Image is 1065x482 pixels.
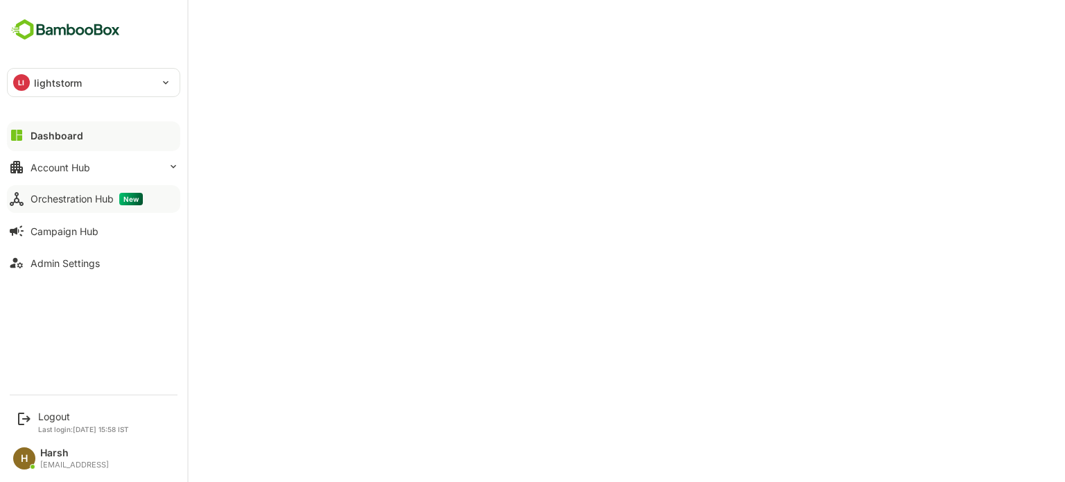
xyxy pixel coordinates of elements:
div: LI [13,74,30,91]
button: Dashboard [7,121,180,149]
div: H [13,447,35,470]
p: Last login: [DATE] 15:58 IST [38,425,129,433]
button: Orchestration HubNew [7,185,180,213]
img: BambooboxFullLogoMark.5f36c76dfaba33ec1ec1367b70bb1252.svg [7,17,124,43]
div: Orchestration Hub [31,193,143,205]
span: New [119,193,143,205]
div: Harsh [40,447,109,459]
div: Campaign Hub [31,225,98,237]
div: Logout [38,411,129,422]
div: Admin Settings [31,257,100,269]
div: Account Hub [31,162,90,173]
p: lightstorm [34,76,82,90]
button: Campaign Hub [7,217,180,245]
div: Dashboard [31,130,83,141]
button: Admin Settings [7,249,180,277]
button: Account Hub [7,153,180,181]
div: LIlightstorm [8,69,180,96]
div: [EMAIL_ADDRESS] [40,461,109,470]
